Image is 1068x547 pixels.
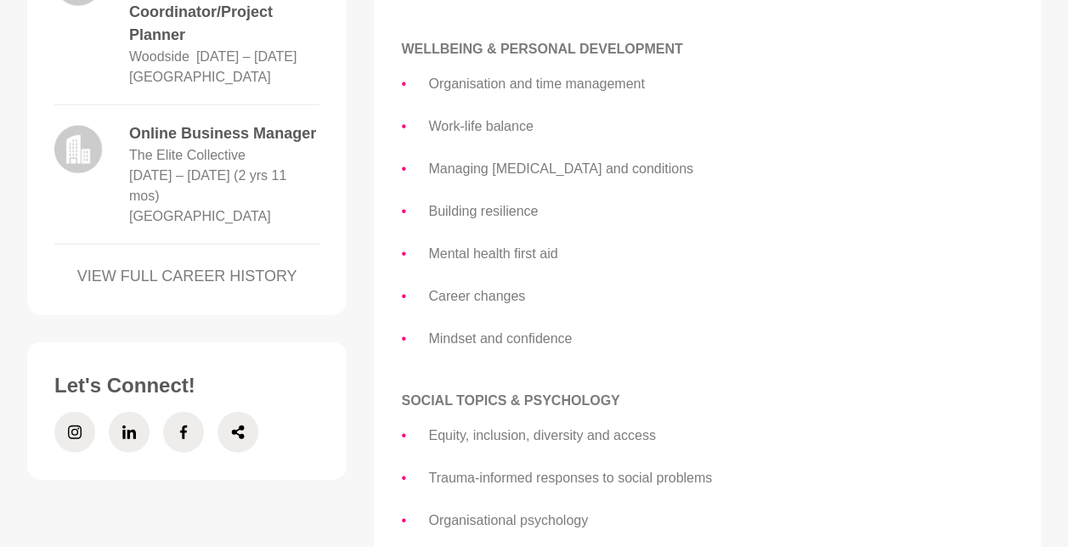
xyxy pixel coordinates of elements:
[129,168,286,203] time: [DATE] – [DATE] (2 yrs 11 mos)
[129,166,319,206] dd: Jan 2021 – Dec 2023 (2 yrs 11 mos)
[163,412,204,453] a: Facebook
[54,412,95,453] a: Instagram
[401,42,682,56] strong: WELLBEING & PERSONAL DEVELOPMENT
[109,412,150,453] a: LinkedIn
[129,47,189,67] dd: Woodside
[428,243,1014,265] li: Mental health first aid
[428,467,1014,489] li: Trauma-informed responses to social problems
[196,49,297,64] time: [DATE] – [DATE]
[218,412,258,453] a: Share
[129,67,271,87] dd: [GEOGRAPHIC_DATA]
[129,122,319,145] dd: Online Business Manager
[428,116,1014,138] li: Work-life balance
[428,158,1014,180] li: Managing [MEDICAL_DATA] and conditions
[428,200,1014,223] li: Building resilience
[129,145,246,166] dd: The Elite Collective
[428,425,1014,447] li: Equity, inclusion, diversity and access
[428,328,1014,350] li: Mindset and confidence
[428,510,1014,532] li: Organisational psychology
[54,126,102,173] img: logo
[428,73,1014,95] li: Organisation and time management
[401,393,619,408] strong: SOCIAL TOPICS & PSYCHOLOGY
[428,285,1014,307] li: Career changes
[129,206,271,227] dd: [GEOGRAPHIC_DATA]
[196,47,297,67] dd: March 2019 – Feb 2020
[54,373,319,398] h3: Let's Connect!
[54,265,319,288] a: VIEW FULL CAREER HISTORY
